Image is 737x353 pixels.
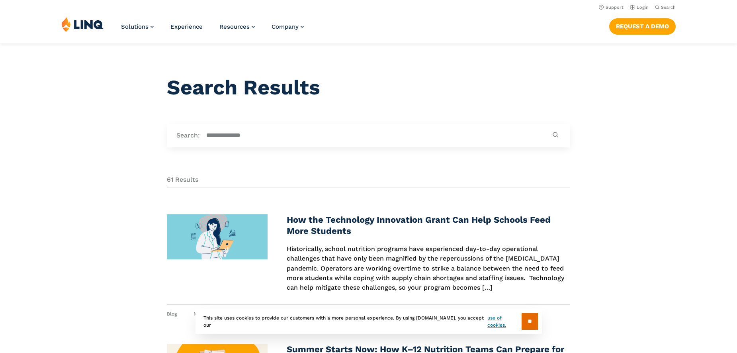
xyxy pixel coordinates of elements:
img: LINQ | K‑12 Software [61,17,104,32]
span: Solutions [121,23,149,30]
nav: Button Navigation [609,17,676,34]
div: This site uses cookies to provide our customers with a more personal experience. By using [DOMAIN... [195,309,542,334]
a: Resources [219,23,255,30]
div: 61 Results [167,175,570,188]
span: Blog [167,311,177,318]
button: Submit Search [550,131,561,139]
a: Solutions [121,23,154,30]
span: Company [272,23,299,30]
img: Technology Innovation Grant School Nutrition Woman looking at laptop thinking about helping her s... [167,214,268,259]
nav: Primary Navigation [121,17,304,43]
a: Login [630,5,649,10]
label: Search: [176,131,200,140]
span: Resources [219,23,250,30]
a: Request a Demo [609,18,676,34]
button: Open Search Bar [655,4,676,10]
p: Historically, school nutrition programs have experienced day-to-day operational challenges that h... [287,244,570,293]
a: use of cookies. [487,314,521,329]
a: How the Technology Innovation Grant Can Help Schools Feed More Students [287,215,551,236]
a: Experience [170,23,203,30]
span: Search [661,5,676,10]
a: Company [272,23,304,30]
a: Support [599,5,624,10]
h1: Search Results [167,76,570,100]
